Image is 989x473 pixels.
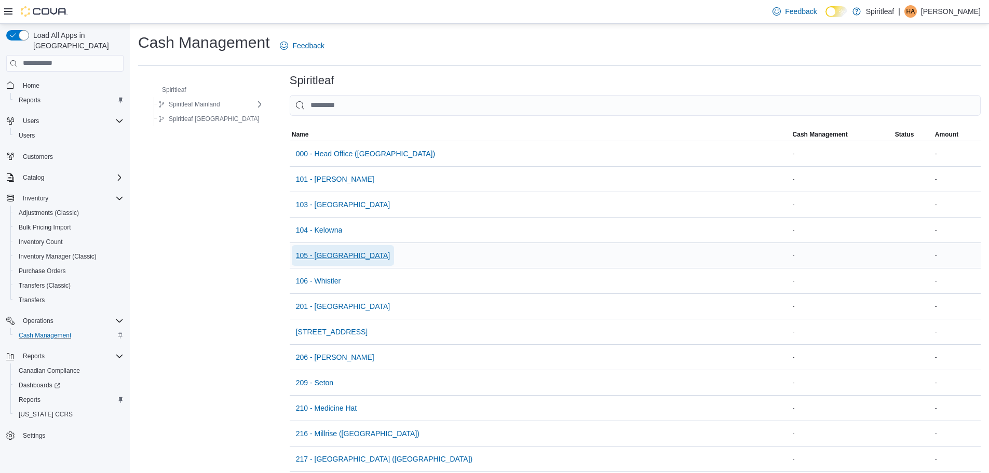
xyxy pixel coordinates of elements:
p: [PERSON_NAME] [921,5,981,18]
span: Transfers [19,296,45,304]
button: Cash Management [10,328,128,343]
span: 210 - Medicine Hat [296,403,357,413]
button: 104 - Kelowna [292,220,347,240]
span: 209 - Seton [296,377,333,388]
div: - [791,376,893,389]
button: 209 - Seton [292,372,337,393]
div: - [933,249,981,262]
a: Purchase Orders [15,265,70,277]
span: Bulk Pricing Import [19,223,71,232]
span: Bulk Pricing Import [15,221,124,234]
a: Inventory Manager (Classic) [15,250,101,263]
a: Dashboards [15,379,64,391]
span: 106 - Whistler [296,276,341,286]
button: Transfers (Classic) [10,278,128,293]
div: - [933,224,981,236]
span: Status [895,130,914,139]
div: - [933,402,981,414]
div: - [791,453,893,465]
span: 206 - [PERSON_NAME] [296,352,374,362]
span: Cash Management [15,329,124,342]
span: Transfers (Classic) [19,281,71,290]
span: 105 - [GEOGRAPHIC_DATA] [296,250,390,261]
button: Reports [19,350,49,362]
span: Home [19,79,124,92]
nav: Complex example [6,74,124,470]
span: 217 - [GEOGRAPHIC_DATA] ([GEOGRAPHIC_DATA]) [296,454,472,464]
div: - [791,402,893,414]
a: Feedback [276,35,328,56]
button: Inventory Count [10,235,128,249]
span: Reports [15,94,124,106]
a: Feedback [768,1,821,22]
a: Transfers [15,294,49,306]
span: Adjustments (Classic) [15,207,124,219]
button: Reports [2,349,128,363]
div: - [791,326,893,338]
button: Amount [933,128,981,141]
a: Customers [19,151,57,163]
h3: Spiritleaf [290,74,334,87]
div: - [791,224,893,236]
h1: Cash Management [138,32,269,53]
button: [STREET_ADDRESS] [292,321,372,342]
span: 216 - Millrise ([GEOGRAPHIC_DATA]) [296,428,419,439]
button: Users [2,114,128,128]
span: Users [23,117,39,125]
span: 101 - [PERSON_NAME] [296,174,374,184]
span: Washington CCRS [15,408,124,421]
button: Operations [2,314,128,328]
button: 217 - [GEOGRAPHIC_DATA] ([GEOGRAPHIC_DATA]) [292,449,477,469]
a: [US_STATE] CCRS [15,408,77,421]
span: Home [23,82,39,90]
span: Amount [935,130,958,139]
button: 000 - Head Office ([GEOGRAPHIC_DATA]) [292,143,439,164]
button: Transfers [10,293,128,307]
div: Holly A [904,5,917,18]
a: Reports [15,94,45,106]
div: - [933,173,981,185]
span: Dashboards [15,379,124,391]
a: Users [15,129,39,142]
span: Inventory Count [19,238,63,246]
button: 105 - [GEOGRAPHIC_DATA] [292,245,395,266]
span: Transfers (Classic) [15,279,124,292]
span: 104 - Kelowna [296,225,343,235]
span: Adjustments (Classic) [19,209,79,217]
button: Status [893,128,933,141]
span: HA [906,5,915,18]
button: Name [290,128,791,141]
input: Dark Mode [825,6,847,17]
span: 103 - [GEOGRAPHIC_DATA] [296,199,390,210]
button: Catalog [19,171,48,184]
span: [STREET_ADDRESS] [296,327,368,337]
button: Spiritleaf [GEOGRAPHIC_DATA] [154,113,264,125]
span: Reports [23,352,45,360]
button: Catalog [2,170,128,185]
span: Feedback [785,6,817,17]
span: Canadian Compliance [19,367,80,375]
div: - [791,427,893,440]
button: 216 - Millrise ([GEOGRAPHIC_DATA]) [292,423,424,444]
span: Users [19,131,35,140]
a: Settings [19,429,49,442]
button: Operations [19,315,58,327]
div: - [791,249,893,262]
span: Inventory [19,192,124,205]
span: Transfers [15,294,124,306]
a: Home [19,79,44,92]
span: Inventory [23,194,48,202]
span: Purchase Orders [15,265,124,277]
span: Cash Management [793,130,848,139]
button: 103 - [GEOGRAPHIC_DATA] [292,194,395,215]
button: Canadian Compliance [10,363,128,378]
span: Reports [19,396,40,404]
span: Users [15,129,124,142]
div: - [791,147,893,160]
button: Spiritleaf Mainland [154,98,224,111]
span: Reports [19,350,124,362]
span: 201 - [GEOGRAPHIC_DATA] [296,301,390,312]
div: - [791,300,893,313]
span: Load All Apps in [GEOGRAPHIC_DATA] [29,30,124,51]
